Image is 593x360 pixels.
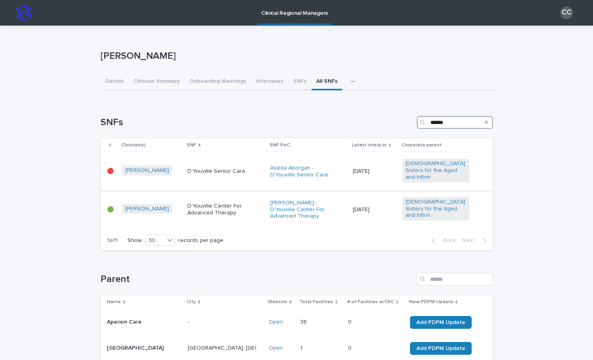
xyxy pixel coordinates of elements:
p: SNF PoC [269,141,290,150]
tr: 🔴[PERSON_NAME] D'Youville Senior CareAseda Aborgah - D'Youville Senior Care [DATE][DEMOGRAPHIC_DA... [101,152,493,190]
a: Add PDPM Update [410,342,472,355]
a: [PERSON_NAME] [125,167,169,174]
input: Search [417,116,493,129]
p: [PERSON_NAME] [101,50,490,62]
p: 38 [300,317,308,326]
p: Total Facilities [300,298,333,306]
p: 1 [300,343,304,352]
p: records per page [178,237,223,244]
button: Clinician Summary [129,74,185,90]
p: [GEOGRAPHIC_DATA] [107,345,174,352]
a: Open [269,319,283,325]
p: Website [268,298,287,306]
div: [GEOGRAPHIC_DATA], [GEOGRAPHIC_DATA] [188,345,255,352]
p: Aperion Care [107,319,174,326]
p: # of Facilities w/CRC [347,298,394,306]
input: Search [417,273,493,286]
a: [DEMOGRAPHIC_DATA] Sisters for the Aged and Infirm [406,199,466,219]
tr: Aperion Care- Open3838 00 Add PDPM Update [101,309,493,335]
p: [DATE] [353,206,396,213]
h1: SNFs [101,117,414,128]
span: Add PDPM Update [416,320,465,325]
h1: Parent [101,274,414,285]
div: 30 [145,236,165,245]
button: Back [425,237,459,244]
span: Add PDPM Update [416,346,465,351]
img: stacker-logo-s-only.png [16,5,32,21]
a: Open [269,345,283,351]
a: [DEMOGRAPHIC_DATA] Sisters for the Aged and Infirm [406,160,466,180]
span: Back [438,238,456,243]
a: [PERSON_NAME] - D'Youville Center For Advanced Therapy [270,200,337,220]
p: D'Youville Center For Advanced Therapy [187,203,254,216]
p: 🟢 [107,206,116,213]
div: - [188,319,189,326]
p: Clinician(s) [121,141,146,150]
p: 0 [348,317,353,326]
a: Add PDPM Update [410,316,472,329]
div: CC [560,6,573,19]
p: Show [127,237,142,244]
p: [DATE] [353,168,396,175]
p: 🔴 [107,168,116,175]
span: Next [462,238,480,243]
button: SNFs [288,74,312,90]
p: 0 [348,343,353,352]
tr: 🟢[PERSON_NAME] D'Youville Center For Advanced Therapy[PERSON_NAME] - D'Youville Center For Advanc... [101,190,493,228]
p: SNF [187,141,196,150]
p: City [187,298,196,306]
button: All SNFs [312,74,342,90]
button: Next [459,237,493,244]
button: Interviews [251,74,288,90]
p: D'Youville Senior Care [187,168,254,175]
button: Onboarding Meetings [185,74,251,90]
p: Corporate parent [402,141,442,150]
p: New PDPM Update [409,298,453,306]
p: 1 of 1 [101,231,124,250]
p: Latest check-in [352,141,387,150]
a: [PERSON_NAME] [125,206,169,212]
button: Details [101,74,129,90]
p: Name [107,298,121,306]
a: Aseda Aborgah - D'Youville Senior Care [270,165,337,178]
